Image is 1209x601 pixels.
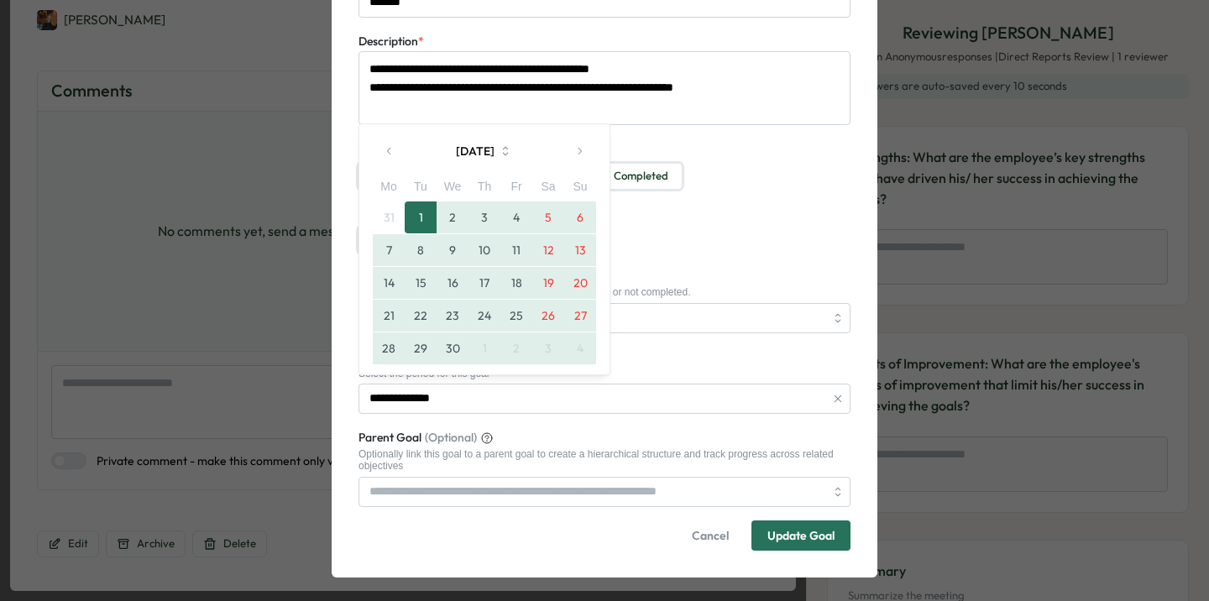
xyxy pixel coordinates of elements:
button: 23 [437,300,468,332]
button: 6 [564,201,596,233]
button: 5 [532,201,564,233]
button: 12 [532,234,564,266]
button: 3 [532,332,564,364]
button: 20 [564,267,596,299]
div: Sa [532,178,564,196]
button: 22 [405,300,437,332]
button: 25 [500,300,532,332]
button: Cancel [676,520,745,551]
button: 10 [468,234,500,266]
div: Update Goal [767,530,835,541]
button: 21 [373,300,405,332]
button: 27 [564,300,596,332]
button: 1 [468,332,500,364]
button: Update Goal [751,520,850,551]
button: 15 [405,267,437,299]
button: 14 [373,267,405,299]
button: 26 [532,300,564,332]
button: 13 [564,234,596,266]
span: Parent Goal [359,429,421,447]
div: We [437,178,468,196]
button: 18 [500,267,532,299]
button: 2 [437,201,468,233]
button: 3 [468,201,500,233]
button: 31 [373,201,405,233]
button: 1 [405,201,437,233]
button: 16 [437,267,468,299]
button: 29 [405,332,437,364]
button: [DATE] [406,134,563,168]
span: Cancel [692,521,729,550]
div: Fr [500,178,532,196]
button: 4 [564,332,596,364]
label: Description [359,33,424,51]
div: Su [564,178,596,196]
div: Optionally link this goal to a parent goal to create a hierarchical structure and track progress ... [359,448,850,473]
button: Completed [600,164,682,189]
button: 19 [532,267,564,299]
div: Tu [405,178,437,196]
button: 7 [373,234,405,266]
button: 11 [500,234,532,266]
span: (Optional) [425,429,477,447]
button: 17 [468,267,500,299]
button: 28 [373,332,405,364]
button: 2 [500,332,532,364]
button: 9 [437,234,468,266]
button: 4 [500,201,532,233]
div: Th [468,178,500,196]
button: 24 [468,300,500,332]
button: 30 [437,332,468,364]
button: 8 [405,234,437,266]
div: Mo [373,178,405,196]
